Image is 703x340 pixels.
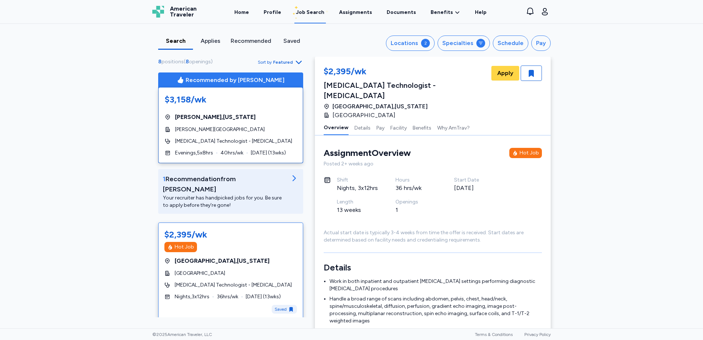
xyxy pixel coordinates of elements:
[395,198,436,206] div: Openings
[391,39,418,48] div: Locations
[161,37,190,45] div: Search
[454,184,495,193] div: [DATE]
[337,176,378,184] div: Shift
[491,66,519,81] button: Apply
[175,243,194,251] div: Hot Job
[413,120,431,135] button: Benefits
[231,37,271,45] div: Recommended
[421,39,430,48] div: 2
[395,184,436,193] div: 36 hrs/wk
[332,111,395,120] span: [GEOGRAPHIC_DATA]
[520,149,539,157] div: Hot Job
[196,37,225,45] div: Applies
[332,102,428,111] span: [GEOGRAPHIC_DATA] , [US_STATE]
[324,80,490,101] div: [MEDICAL_DATA] Technologist - [MEDICAL_DATA]
[163,194,287,209] div: Your recruiter has handpicked jobs for you. Be sure to apply before they're gone!
[395,176,436,184] div: Hours
[438,36,490,51] button: Specialties
[337,198,378,206] div: Length
[273,59,293,65] span: Featured
[324,120,349,135] button: Overview
[175,293,209,300] span: Nights , 3 x 12 hrs
[442,39,473,48] div: Specialties
[163,175,165,183] span: 1
[175,138,292,145] span: [MEDICAL_DATA] Technologist - [MEDICAL_DATA]
[454,176,495,184] div: Start Date
[186,76,284,85] span: Recommended by [PERSON_NAME]
[258,59,272,65] span: Sort by
[175,113,256,122] span: [PERSON_NAME] , [US_STATE]
[258,58,303,67] button: Sort byFeatured
[497,69,513,78] span: Apply
[189,59,211,65] span: openings
[324,66,490,79] div: $2,395/wk
[390,120,407,135] button: Facility
[152,6,164,18] img: Logo
[275,306,287,312] span: Saved
[330,278,542,292] li: Work in both inpatient and outpatient [MEDICAL_DATA] settings performing diagnostic [MEDICAL_DATA...
[170,6,197,18] span: American Traveler
[324,160,542,168] div: Posted 2+ weeks ago
[498,39,524,48] div: Schedule
[164,229,207,240] div: $2,395/wk
[354,120,371,135] button: Details
[175,270,225,277] span: [GEOGRAPHIC_DATA]
[296,9,324,16] div: Job Search
[175,149,213,157] span: Evenings , 5 x 8 hrs
[251,149,286,157] span: [DATE] ( 13 wks)
[330,295,542,325] li: Handle a broad range of scans including abdomen, pelvis, chest, head/neck, spine/musculoskeletal,...
[330,328,542,335] li: Experience with breast and cardiovascular imaging is preferred
[175,281,292,289] span: [MEDICAL_DATA] Technologist - [MEDICAL_DATA]
[337,206,378,214] div: 13 weeks
[395,206,436,214] div: 1
[437,120,470,135] button: Why AmTrav?
[246,293,281,300] span: [DATE] ( 13 wks)
[324,229,542,244] div: Actual start date is typically 3-4 weeks from time the offer is received. Start dates are determi...
[158,59,216,66] div: ( )
[324,262,542,273] h3: Details
[324,147,411,159] div: Assignment Overview
[431,9,460,16] a: Benefits
[175,126,265,133] span: [PERSON_NAME][GEOGRAPHIC_DATA]
[163,174,287,194] div: Recommendation from [PERSON_NAME]
[175,257,269,265] span: [GEOGRAPHIC_DATA] , [US_STATE]
[475,332,513,337] a: Terms & Conditions
[493,36,528,51] button: Schedule
[431,9,453,16] span: Benefits
[152,332,212,337] span: © 2025 American Traveler, LLC
[376,120,384,135] button: Pay
[220,149,243,157] span: 40 hrs/wk
[386,36,435,51] button: Locations2
[217,293,238,300] span: 36 hrs/wk
[524,332,551,337] a: Privacy Policy
[277,37,306,45] div: Saved
[531,36,551,51] button: Pay
[536,39,546,48] div: Pay
[165,94,297,105] div: $3,158/wk
[294,1,326,23] a: Job Search
[186,59,189,65] span: 8
[337,184,378,193] div: Nights, 3x12hrs
[158,59,161,65] span: 8
[161,59,184,65] span: positions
